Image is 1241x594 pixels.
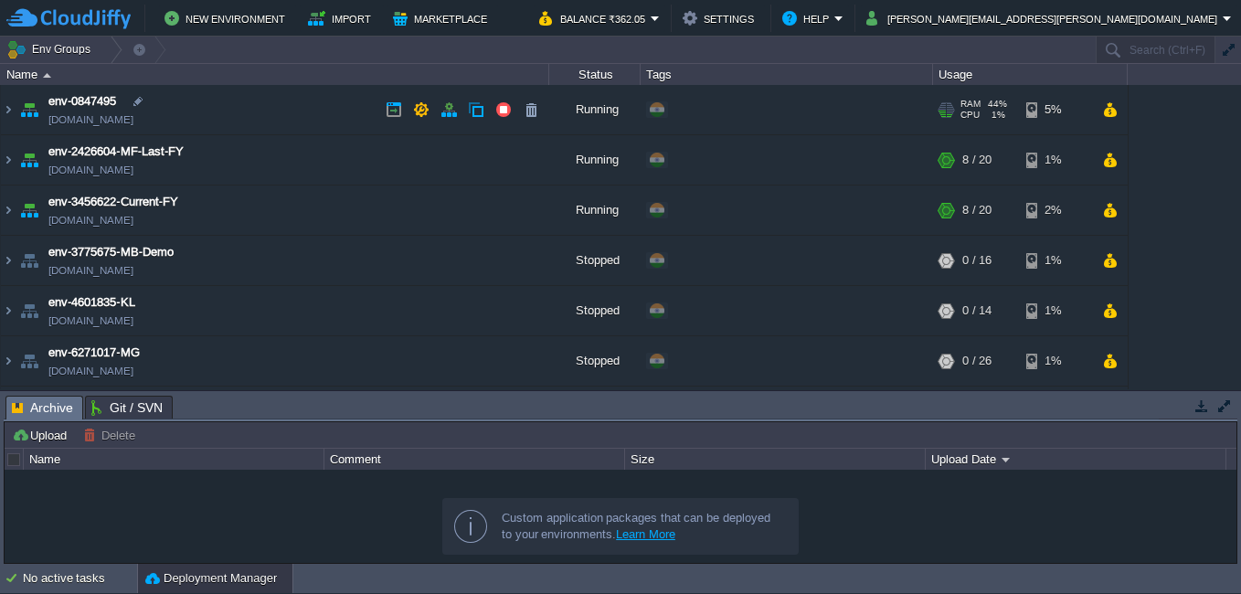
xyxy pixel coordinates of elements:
div: 1% [1026,336,1086,386]
img: AMDAwAAAACH5BAEAAAAALAAAAAABAAEAAAICRAEAOw== [16,85,42,134]
a: Learn More [616,527,675,541]
div: Running [549,135,641,185]
div: Running [549,186,641,235]
button: Env Groups [6,37,97,62]
a: [DOMAIN_NAME] [48,161,133,179]
button: Delete [83,427,141,443]
div: Name [2,64,548,85]
div: Size [626,449,925,470]
span: Archive [12,397,73,419]
a: [DOMAIN_NAME] [48,261,133,280]
img: AMDAwAAAACH5BAEAAAAALAAAAAABAAEAAAICRAEAOw== [1,387,16,436]
a: env-0847495 [48,92,116,111]
img: AMDAwAAAACH5BAEAAAAALAAAAAABAAEAAAICRAEAOw== [43,73,51,78]
div: Usage [934,64,1127,85]
img: CloudJiffy [6,7,131,30]
span: Git / SVN [91,397,163,419]
div: Running [549,85,641,134]
a: [DOMAIN_NAME] [48,362,133,380]
img: AMDAwAAAACH5BAEAAAAALAAAAAABAAEAAAICRAEAOw== [1,286,16,335]
div: 0 / 16 [962,236,992,285]
button: Marketplace [393,7,493,29]
button: Balance ₹362.05 [539,7,651,29]
a: [DOMAIN_NAME] [48,312,133,330]
img: AMDAwAAAACH5BAEAAAAALAAAAAABAAEAAAICRAEAOw== [16,286,42,335]
img: AMDAwAAAACH5BAEAAAAALAAAAAABAAEAAAICRAEAOw== [1,135,16,185]
button: Import [308,7,377,29]
img: AMDAwAAAACH5BAEAAAAALAAAAAABAAEAAAICRAEAOw== [16,236,42,285]
button: [PERSON_NAME][EMAIL_ADDRESS][PERSON_NAME][DOMAIN_NAME] [866,7,1223,29]
img: AMDAwAAAACH5BAEAAAAALAAAAAABAAEAAAICRAEAOw== [16,387,42,436]
button: Help [782,7,834,29]
div: 2% [1026,186,1086,235]
div: Stopped [549,236,641,285]
img: AMDAwAAAACH5BAEAAAAALAAAAAABAAEAAAICRAEAOw== [16,135,42,185]
img: AMDAwAAAACH5BAEAAAAALAAAAAABAAEAAAICRAEAOw== [16,336,42,386]
div: 5% [1026,85,1086,134]
button: New Environment [164,7,291,29]
div: No active tasks [23,564,137,593]
span: 44% [988,99,1007,110]
div: 1% [1026,135,1086,185]
a: env-3456622-Current-FY [48,193,178,211]
img: AMDAwAAAACH5BAEAAAAALAAAAAABAAEAAAICRAEAOw== [1,336,16,386]
div: Upload Date [927,449,1225,470]
img: AMDAwAAAACH5BAEAAAAALAAAAAABAAEAAAICRAEAOw== [16,186,42,235]
a: [DOMAIN_NAME] [48,211,133,229]
img: AMDAwAAAACH5BAEAAAAALAAAAAABAAEAAAICRAEAOw== [1,85,16,134]
div: Stopped [549,286,641,335]
div: Tags [642,64,932,85]
button: Deployment Manager [145,569,277,588]
div: 1% [1026,236,1086,285]
img: AMDAwAAAACH5BAEAAAAALAAAAAABAAEAAAICRAEAOw== [1,186,16,235]
span: 1% [987,110,1005,121]
div: 0 / 26 [962,336,992,386]
span: CPU [960,110,980,121]
div: Custom application packages that can be deployed to your environments. [502,510,783,543]
div: 1% [1026,286,1086,335]
div: 1% [1026,387,1086,436]
div: Stopped [549,336,641,386]
a: env-4601835-KL [48,293,135,312]
span: RAM [960,99,981,110]
button: Upload [12,427,72,443]
iframe: chat widget [1164,521,1223,576]
a: env-3775675-MB-Demo [48,243,174,261]
a: env-6271017-MG [48,344,140,362]
div: Stopped [549,387,641,436]
a: env-2426604-MF-Last-FY [48,143,184,161]
div: 8 / 20 [962,135,992,185]
div: 8 / 20 [962,186,992,235]
div: 0 / 14 [962,286,992,335]
div: Name [25,449,324,470]
button: Settings [683,7,759,29]
img: AMDAwAAAACH5BAEAAAAALAAAAAABAAEAAAICRAEAOw== [1,236,16,285]
div: Status [550,64,640,85]
div: Comment [325,449,624,470]
a: [DOMAIN_NAME] [48,111,133,129]
div: 0 / 26 [962,387,992,436]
